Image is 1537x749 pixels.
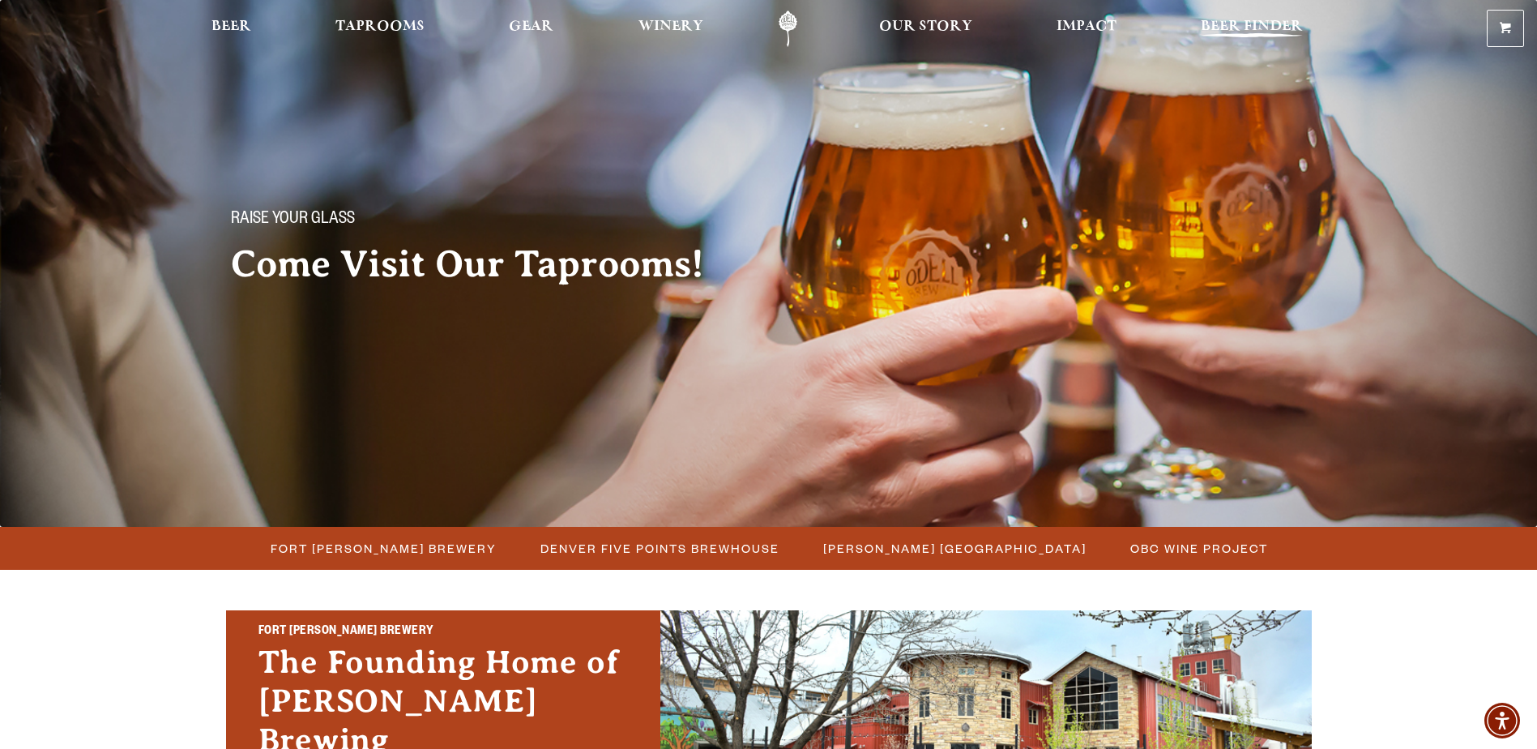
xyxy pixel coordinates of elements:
[271,537,497,560] span: Fort [PERSON_NAME] Brewery
[869,11,983,47] a: Our Story
[823,537,1087,560] span: [PERSON_NAME] [GEOGRAPHIC_DATA]
[325,11,435,47] a: Taprooms
[231,210,355,231] span: Raise your glass
[638,20,703,33] span: Winery
[531,537,788,560] a: Denver Five Points Brewhouse
[201,11,262,47] a: Beer
[261,537,505,560] a: Fort [PERSON_NAME] Brewery
[498,11,564,47] a: Gear
[628,11,714,47] a: Winery
[813,537,1095,560] a: [PERSON_NAME] [GEOGRAPHIC_DATA]
[1484,703,1520,738] div: Accessibility Menu
[1201,20,1303,33] span: Beer Finder
[258,622,628,643] h2: Fort [PERSON_NAME] Brewery
[879,20,972,33] span: Our Story
[1046,11,1127,47] a: Impact
[335,20,425,33] span: Taprooms
[540,537,779,560] span: Denver Five Points Brewhouse
[1190,11,1313,47] a: Beer Finder
[509,20,553,33] span: Gear
[211,20,251,33] span: Beer
[1130,537,1268,560] span: OBC Wine Project
[231,244,736,285] h2: Come Visit Our Taprooms!
[1057,20,1116,33] span: Impact
[758,11,818,47] a: Odell Home
[1121,537,1276,560] a: OBC Wine Project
